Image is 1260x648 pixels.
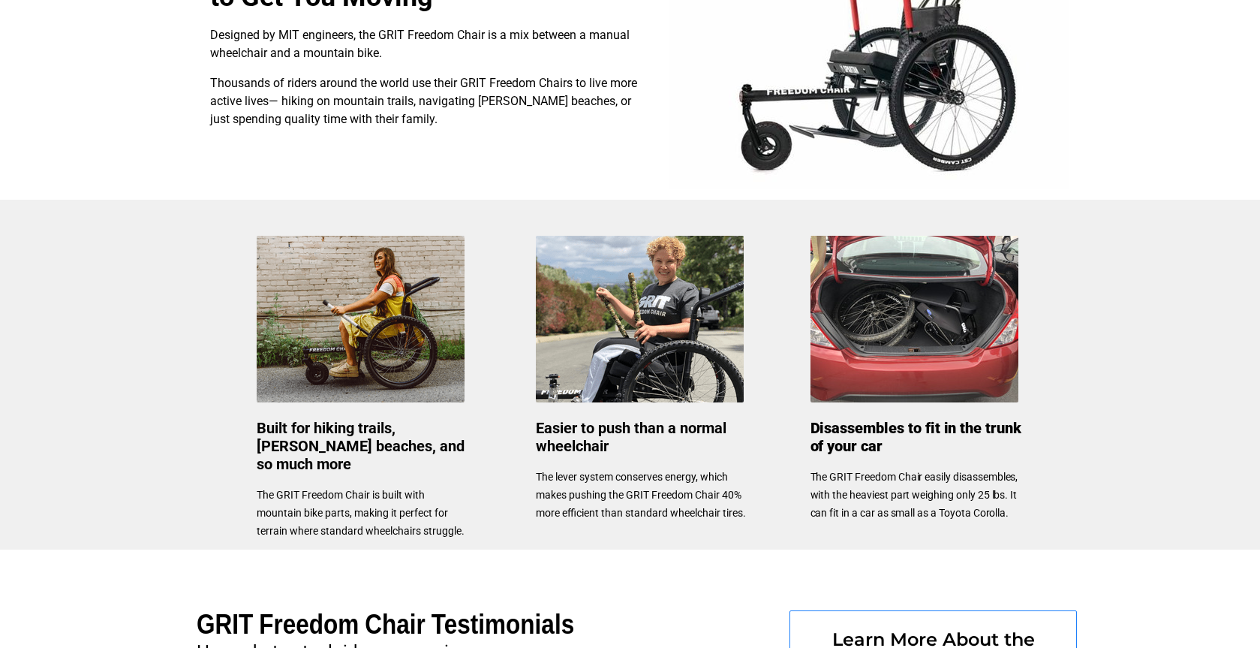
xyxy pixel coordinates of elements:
span: Built for hiking trails, [PERSON_NAME] beaches, and so much more [257,419,465,473]
span: Designed by MIT engineers, the GRIT Freedom Chair is a mix between a manual wheelchair and a moun... [210,28,630,60]
span: The lever system conserves energy, which makes pushing the GRIT Freedom Chair 40% more efficient ... [536,471,746,519]
span: GRIT Freedom Chair Testimonials [197,609,574,640]
span: Thousands of riders around the world use their GRIT Freedom Chairs to live more active lives— hik... [210,76,637,126]
span: Disassembles to fit in the trunk of your car [810,419,1021,455]
input: Get more information [53,363,182,391]
span: The GRIT Freedom Chair is built with mountain bike parts, making it perfect for terrain where sta... [257,489,465,537]
span: Easier to push than a normal wheelchair [536,419,726,455]
span: The GRIT Freedom Chair easily disassembles, with the heaviest part weighing only 25 lbs. It can f... [810,471,1018,519]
